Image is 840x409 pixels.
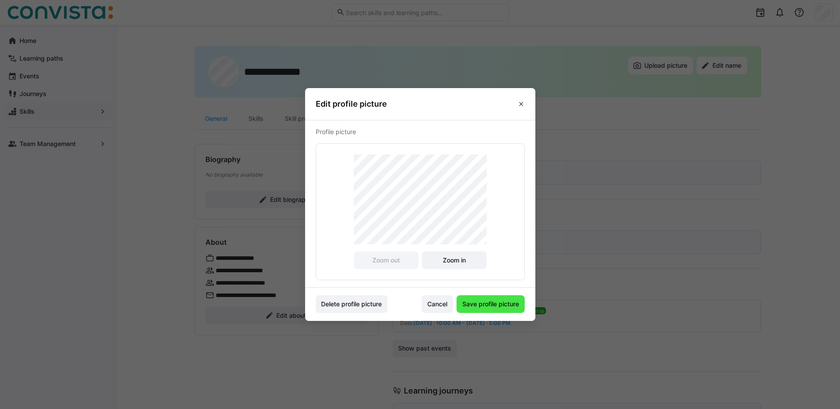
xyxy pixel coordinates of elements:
button: Zoom out [354,251,418,269]
span: Save profile picture [461,300,520,309]
button: Save profile picture [457,295,525,313]
button: Delete profile picture [316,295,388,313]
span: Zoom out [371,256,401,265]
button: Cancel [422,295,453,313]
span: Cancel [426,300,449,309]
h3: Edit profile picture [316,99,387,109]
span: Delete profile picture [320,300,383,309]
p: Profile picture [316,127,525,136]
span: Zoom in [441,256,467,265]
button: Zoom in [422,251,487,269]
